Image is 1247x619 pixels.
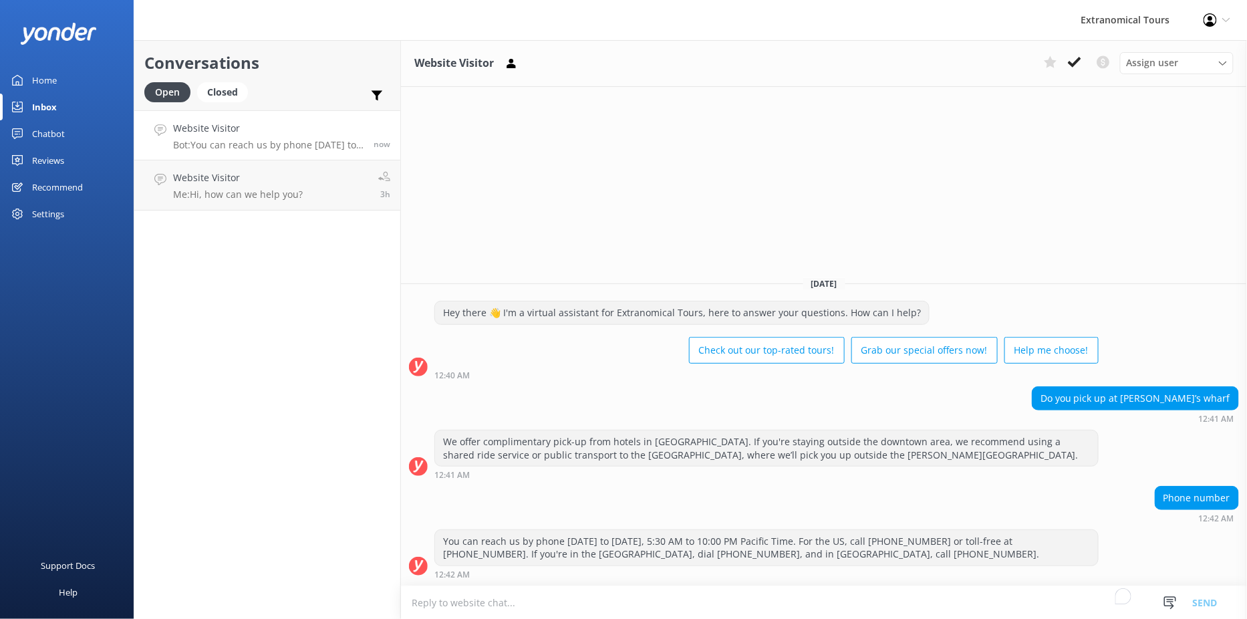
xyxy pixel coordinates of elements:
strong: 12:42 AM [1199,515,1234,523]
div: You can reach us by phone [DATE] to [DATE], 5:30 AM to 10:00 PM Pacific Time. For the US, call [P... [435,530,1098,566]
strong: 12:41 AM [434,471,470,479]
div: Help [59,579,78,606]
button: Check out our top-rated tours! [689,337,845,364]
h3: Website Visitor [414,55,494,72]
div: Recommend [32,174,83,201]
div: Assign User [1120,52,1234,74]
div: Oct 01 2025 09:42am (UTC -07:00) America/Tijuana [434,570,1099,579]
div: Oct 01 2025 09:41am (UTC -07:00) America/Tijuana [434,470,1099,479]
h4: Website Visitor [173,121,364,136]
span: [DATE] [803,278,845,289]
div: Inbox [32,94,57,120]
a: Website VisitorMe:Hi, how can we help you?3h [134,160,400,211]
p: Me: Hi, how can we help you? [173,189,303,201]
strong: 12:40 AM [434,372,470,380]
a: Closed [197,84,255,99]
p: Bot: You can reach us by phone [DATE] to [DATE], 5:30 AM to 10:00 PM Pacific Time. For the US, ca... [173,139,364,151]
div: Home [32,67,57,94]
div: Reviews [32,147,64,174]
div: Oct 01 2025 09:40am (UTC -07:00) America/Tijuana [434,370,1099,380]
div: Open [144,82,190,102]
div: Chatbot [32,120,65,147]
div: Support Docs [41,552,96,579]
span: Assign user [1127,55,1179,70]
h2: Conversations [144,50,390,76]
strong: 12:41 AM [1199,415,1234,423]
div: Closed [197,82,248,102]
a: Open [144,84,197,99]
img: yonder-white-logo.png [20,23,97,45]
div: Phone number [1155,487,1238,509]
textarea: To enrich screen reader interactions, please activate Accessibility in Grammarly extension settings [401,586,1247,619]
span: Oct 01 2025 05:51am (UTC -07:00) America/Tijuana [380,189,390,200]
button: Help me choose! [1004,337,1099,364]
div: Do you pick up at [PERSON_NAME]’s wharf [1032,387,1238,410]
strong: 12:42 AM [434,571,470,579]
div: Oct 01 2025 09:42am (UTC -07:00) America/Tijuana [1155,513,1239,523]
div: We offer complimentary pick-up from hotels in [GEOGRAPHIC_DATA]. If you're staying outside the do... [435,430,1098,466]
span: Oct 01 2025 09:42am (UTC -07:00) America/Tijuana [374,138,390,150]
button: Grab our special offers now! [851,337,998,364]
div: Hey there 👋 I'm a virtual assistant for Extranomical Tours, here to answer your questions. How ca... [435,301,929,324]
div: Settings [32,201,64,227]
div: Oct 01 2025 09:41am (UTC -07:00) America/Tijuana [1032,414,1239,423]
h4: Website Visitor [173,170,303,185]
a: Website VisitorBot:You can reach us by phone [DATE] to [DATE], 5:30 AM to 10:00 PM Pacific Time. ... [134,110,400,160]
